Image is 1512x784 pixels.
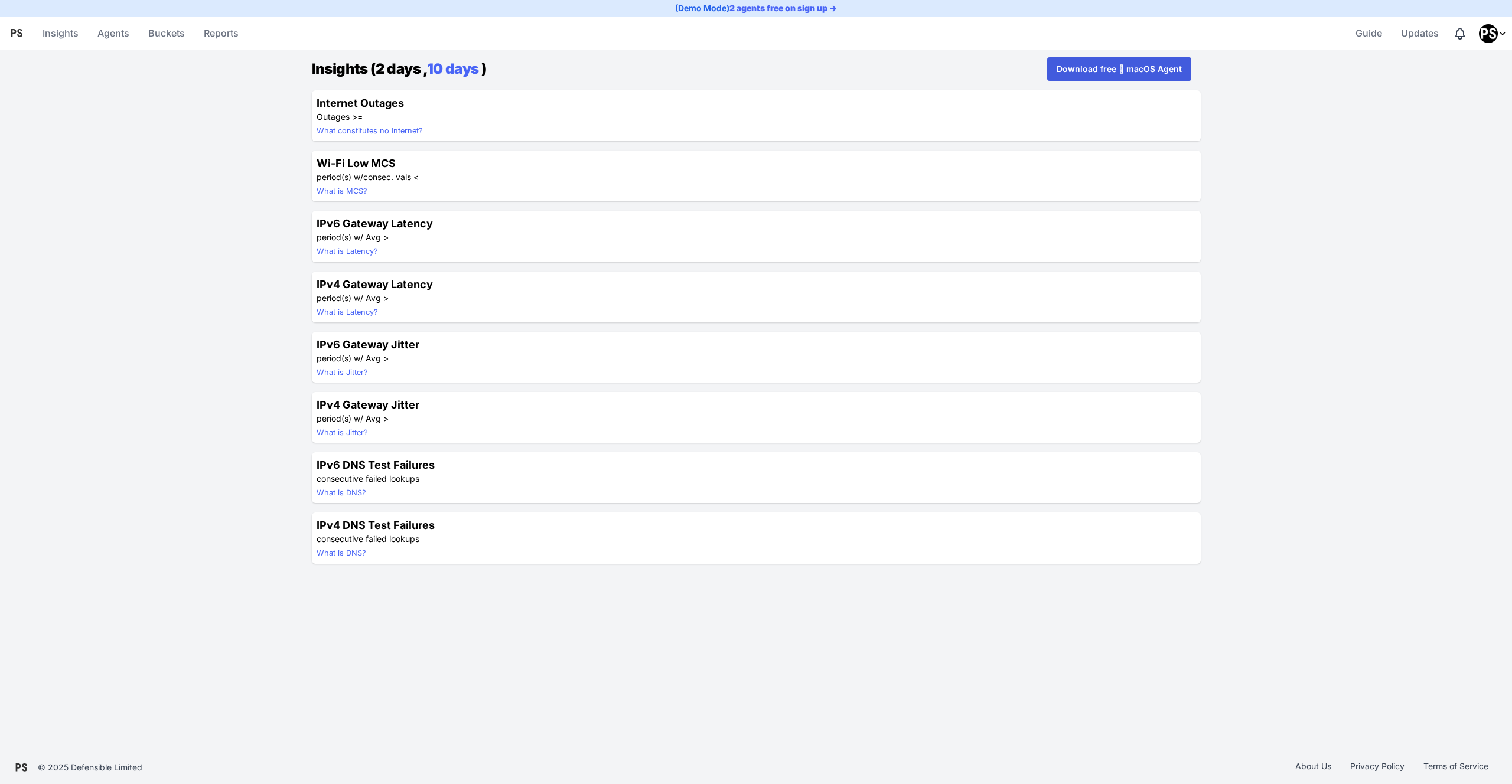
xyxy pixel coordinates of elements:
h4: IPv4 DNS Test Failures [317,517,522,533]
summary: What is MCS? [317,185,522,197]
a: 2 agents free on sign up → [729,3,837,13]
a: 10 days [427,60,479,77]
p: period(s) w/ Avg > [317,413,522,424]
p: period(s) w/ Avg > [317,352,522,364]
span: Updates [1401,21,1439,45]
a: Reports [199,19,243,47]
p: (Demo Mode) [675,2,837,14]
p: period(s) w/ Avg > [317,231,522,243]
h1: Insights (2 days , ) [312,58,487,80]
p: Outages >= [317,111,522,123]
h4: IPv6 Gateway Jitter [317,337,522,352]
a: Download free  macOS Agent [1047,57,1191,81]
p: period(s) w/ consec. vals < [317,171,522,183]
p: consecutive failed lookups [317,473,522,485]
a: Privacy Policy [1341,760,1414,775]
h4: IPv4 Gateway Jitter [317,397,522,413]
summary: What is Latency? [317,306,522,318]
a: About Us [1286,760,1341,775]
h4: IPv4 Gateway Latency [317,276,522,292]
a: Agents [93,19,134,47]
a: Updates [1396,19,1443,47]
a: Buckets [144,19,190,47]
span: Guide [1355,21,1382,45]
h4: IPv6 Gateway Latency [317,215,522,231]
h4: IPv6 DNS Test Failures [317,457,522,473]
div: Profile Menu [1479,24,1507,43]
h4: Internet Outages [317,95,522,111]
p: consecutive failed lookups [317,533,522,545]
a: Guide [1351,19,1387,47]
summary: What is Jitter? [317,367,522,378]
summary: What is DNS? [317,487,522,498]
div: © 2025 Defensible Limited [38,762,142,773]
h4: Wi-Fi Low MCS [317,155,522,171]
summary: What constitutes no Internet? [317,125,522,136]
div: Notifications [1453,27,1467,41]
summary: What is DNS? [317,547,522,558]
summary: What is Jitter? [317,427,522,438]
a: Insights [38,19,83,47]
a: Terms of Service [1414,760,1498,775]
img: Pansift Demo Account [1479,24,1498,43]
summary: What is Latency? [317,246,522,257]
p: period(s) w/ Avg > [317,292,522,304]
